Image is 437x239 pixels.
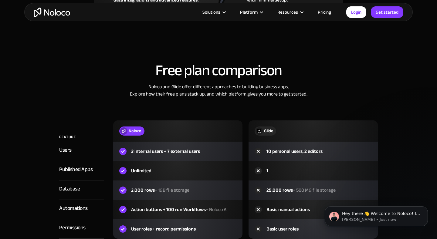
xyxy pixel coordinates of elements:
[131,206,228,213] div: Action buttons + 100 run Workflows
[266,187,336,194] div: 25,000 rows
[266,225,299,233] div: Basic user roles
[264,128,273,134] div: Glide
[270,8,310,16] div: Resources
[30,83,407,98] div: Noloco and Glide offer different approaches to building business apps. Explore how their free pla...
[206,205,228,214] span: + Noloco AI
[293,186,336,195] span: + 500 MG file storage
[129,128,141,134] div: Noloco
[202,8,220,16] div: Solutions
[240,8,258,16] div: Platform
[232,8,270,16] div: Platform
[59,184,80,194] div: Database
[195,8,232,16] div: Solutions
[277,8,298,16] div: Resources
[266,167,268,174] div: 1
[59,223,86,232] div: Permissions
[266,148,323,155] div: 10 personal users, 2 editors
[131,187,189,194] div: 2,000 rows
[316,194,437,236] iframe: Intercom notifications message
[30,62,407,79] h2: Free plan comparison
[346,6,366,18] a: Login
[131,148,200,155] div: 3 internal users + 7 external users
[155,186,189,195] span: + 1GB file storage
[310,8,339,16] a: Pricing
[59,204,88,213] div: Automations
[131,167,151,174] div: Unlimited
[59,133,76,142] div: FEATURE
[59,165,93,174] div: Published Apps
[266,206,310,213] div: Basic manual actions
[59,146,72,155] div: Users
[34,8,70,17] a: home
[371,6,403,18] a: Get started
[131,225,196,233] div: User roles + record permissions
